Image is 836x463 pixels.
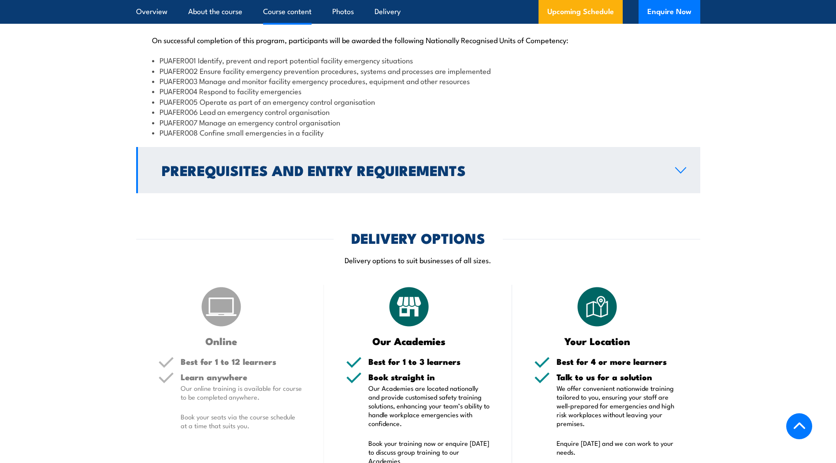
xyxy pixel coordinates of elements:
[181,384,302,401] p: Our online training is available for course to be completed anywhere.
[152,96,684,107] li: PUAFER005 Operate as part of an emergency control organisation
[158,336,285,346] h3: Online
[152,86,684,96] li: PUAFER004 Respond to facility emergencies
[152,76,684,86] li: PUAFER003 Manage and monitor facility emergency procedures, equipment and other resources
[368,384,490,428] p: Our Academies are located nationally and provide customised safety training solutions, enhancing ...
[181,373,302,381] h5: Learn anywhere
[152,66,684,76] li: PUAFER002 Ensure facility emergency prevention procedures, systems and processes are implemented
[162,164,661,176] h2: Prerequisites and Entry Requirements
[557,384,678,428] p: We offer convenient nationwide training tailored to you, ensuring your staff are well-prepared fo...
[152,35,684,44] p: On successful completion of this program, participants will be awarded the following Nationally R...
[181,357,302,366] h5: Best for 1 to 12 learners
[368,357,490,366] h5: Best for 1 to 3 learners
[534,336,661,346] h3: Your Location
[136,147,700,193] a: Prerequisites and Entry Requirements
[136,255,700,265] p: Delivery options to suit businesses of all sizes.
[557,373,678,381] h5: Talk to us for a solution
[152,117,684,127] li: PUAFER007 Manage an emergency control organisation
[152,107,684,117] li: PUAFER006 Lead an emergency control organisation
[557,357,678,366] h5: Best for 4 or more learners
[181,412,302,430] p: Book your seats via the course schedule at a time that suits you.
[152,127,684,137] li: PUAFER008 Confine small emergencies in a facility
[368,373,490,381] h5: Book straight in
[557,439,678,456] p: Enquire [DATE] and we can work to your needs.
[351,231,485,244] h2: DELIVERY OPTIONS
[152,55,684,65] li: PUAFER001 Identify, prevent and report potential facility emergency situations
[346,336,472,346] h3: Our Academies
